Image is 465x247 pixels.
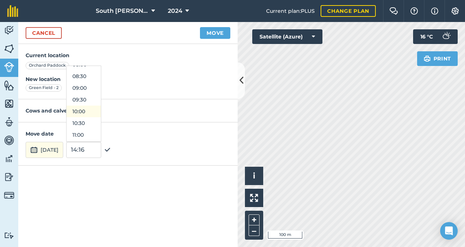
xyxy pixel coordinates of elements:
[67,141,101,152] button: 11:30
[420,29,433,44] span: 16 ° C
[424,54,431,63] img: svg+xml;base64,PHN2ZyB4bWxucz0iaHR0cDovL3d3dy53My5vcmcvMjAwMC9zdmciIHdpZHRoPSIxOSIgaGVpZ2h0PSIyNC...
[26,84,62,92] div: Green Field - 2
[26,62,69,69] div: Orchard Paddock
[4,80,14,91] img: svg+xml;base64,PHN2ZyB4bWxucz0iaHR0cDovL3d3dy53My5vcmcvMjAwMC9zdmciIHdpZHRoPSI1NiIgaGVpZ2h0PSI2MC...
[4,190,14,200] img: svg+xml;base64,PD94bWwgdmVyc2lvbj0iMS4wIiBlbmNvZGluZz0idXRmLTgiPz4KPCEtLSBHZW5lcmF0b3I6IEFkb2JlIE...
[67,117,101,129] button: 10:30
[26,75,230,83] h4: New location
[26,142,63,158] button: [DATE]
[4,135,14,146] img: svg+xml;base64,PD94bWwgdmVyc2lvbj0iMS4wIiBlbmNvZGluZz0idXRmLTgiPz4KPCEtLSBHZW5lcmF0b3I6IEFkb2JlIE...
[104,145,111,154] img: svg+xml;base64,PHN2ZyB4bWxucz0iaHR0cDovL3d3dy53My5vcmcvMjAwMC9zdmciIHdpZHRoPSIxOCIgaGVpZ2h0PSIyNC...
[26,51,230,59] h4: Current location
[4,232,14,239] img: svg+xml;base64,PD94bWwgdmVyc2lvbj0iMS4wIiBlbmNvZGluZz0idXRmLTgiPz4KPCEtLSBHZW5lcmF0b3I6IEFkb2JlIE...
[413,29,458,44] button: 16 °C
[249,225,260,236] button: –
[439,29,453,44] img: svg+xml;base64,PD94bWwgdmVyc2lvbj0iMS4wIiBlbmNvZGluZz0idXRmLTgiPz4KPCEtLSBHZW5lcmF0b3I6IEFkb2JlIE...
[245,167,263,185] button: i
[67,106,101,117] button: 10:00
[389,7,398,15] img: Two speech bubbles overlapping with the left bubble in the forefront
[253,171,255,180] span: i
[451,7,460,15] img: A cog icon
[168,7,182,15] span: 2024
[410,7,419,15] img: A question mark icon
[200,27,230,39] button: Move
[266,7,315,15] span: Current plan : PLUS
[4,43,14,54] img: svg+xml;base64,PHN2ZyB4bWxucz0iaHR0cDovL3d3dy53My5vcmcvMjAwMC9zdmciIHdpZHRoPSI1NiIgaGVpZ2h0PSI2MC...
[431,7,438,15] img: svg+xml;base64,PHN2ZyB4bWxucz0iaHR0cDovL3d3dy53My5vcmcvMjAwMC9zdmciIHdpZHRoPSIxNyIgaGVpZ2h0PSIxNy...
[4,25,14,36] img: svg+xml;base64,PD94bWwgdmVyc2lvbj0iMS4wIiBlbmNvZGluZz0idXRmLTgiPz4KPCEtLSBHZW5lcmF0b3I6IEFkb2JlIE...
[249,214,260,225] button: +
[67,129,101,141] button: 11:00
[4,62,14,72] img: svg+xml;base64,PD94bWwgdmVyc2lvbj0iMS4wIiBlbmNvZGluZz0idXRmLTgiPz4KPCEtLSBHZW5lcmF0b3I6IEFkb2JlIE...
[417,51,458,66] button: Print
[67,82,101,94] button: 09:00
[252,29,322,44] button: Satellite (Azure)
[18,99,238,122] div: 171
[321,5,376,17] a: Change plan
[96,7,148,15] span: South [PERSON_NAME]
[4,153,14,164] img: svg+xml;base64,PD94bWwgdmVyc2lvbj0iMS4wIiBlbmNvZGluZz0idXRmLTgiPz4KPCEtLSBHZW5lcmF0b3I6IEFkb2JlIE...
[26,107,70,114] strong: Cows and calves
[4,98,14,109] img: svg+xml;base64,PHN2ZyB4bWxucz0iaHR0cDovL3d3dy53My5vcmcvMjAwMC9zdmciIHdpZHRoPSI1NiIgaGVpZ2h0PSI2MC...
[250,194,258,202] img: Four arrows, one pointing top left, one top right, one bottom right and the last bottom left
[4,117,14,128] img: svg+xml;base64,PD94bWwgdmVyc2lvbj0iMS4wIiBlbmNvZGluZz0idXRmLTgiPz4KPCEtLSBHZW5lcmF0b3I6IEFkb2JlIE...
[7,5,18,17] img: fieldmargin Logo
[4,172,14,183] img: svg+xml;base64,PD94bWwgdmVyc2lvbj0iMS4wIiBlbmNvZGluZz0idXRmLTgiPz4KPCEtLSBHZW5lcmF0b3I6IEFkb2JlIE...
[30,145,38,154] img: svg+xml;base64,PD94bWwgdmVyc2lvbj0iMS4wIiBlbmNvZGluZz0idXRmLTgiPz4KPCEtLSBHZW5lcmF0b3I6IEFkb2JlIE...
[67,94,101,106] button: 09:30
[440,222,458,240] div: Open Intercom Messenger
[67,70,101,82] button: 08:30
[26,27,62,39] a: Cancel
[26,130,230,138] h4: Move date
